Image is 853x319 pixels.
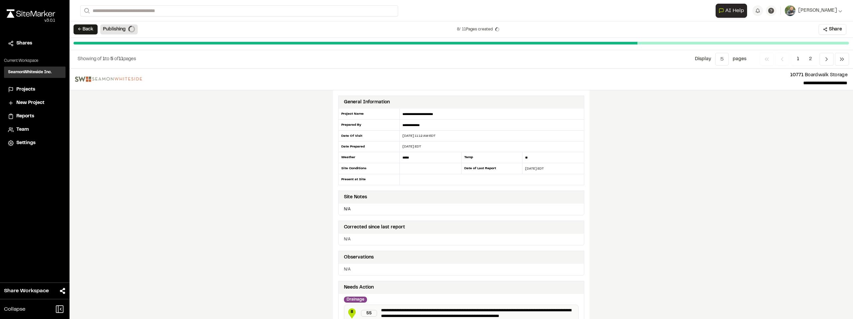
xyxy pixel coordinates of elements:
a: Projects [8,86,62,93]
span: Shares [16,40,32,47]
span: AI Help [725,7,744,15]
span: 8 [347,309,357,315]
p: page s [733,56,746,63]
div: Date Of Visit [338,131,400,141]
a: Settings [8,139,62,147]
span: 2 [804,53,817,66]
span: Team [16,126,29,133]
div: 55 [361,310,377,317]
span: Settings [16,139,35,147]
nav: Navigation [760,53,849,66]
p: N/A [341,206,581,212]
a: Shares [8,40,62,47]
img: file [75,77,142,82]
span: 11 Pages created [462,26,493,32]
div: [DATE] EDT [522,166,584,171]
span: 11 [119,57,123,61]
div: Publishing [100,24,138,34]
div: [DATE] 11:12 AM EDT [400,133,584,138]
span: 10771 [790,73,804,77]
span: Share Workspace [4,287,49,295]
button: [PERSON_NAME] [785,5,842,16]
div: Site Notes [344,194,367,201]
p: to of pages [78,56,136,63]
a: Reports [8,113,62,120]
div: Prepared By [338,120,400,131]
div: Drainage [344,297,367,303]
div: Date Prepared [338,141,400,152]
span: Reports [16,113,34,120]
div: Weather [338,152,400,163]
button: Share [819,24,846,35]
div: Needs Action [344,284,374,291]
img: rebrand.png [7,9,55,18]
button: Open AI Assistant [716,4,747,18]
button: ← Back [74,24,98,34]
span: [PERSON_NAME] [798,7,837,14]
div: General Information [344,99,390,106]
h3: SeamonWhiteside Inc. [8,69,52,75]
p: N/A [344,267,579,273]
p: Display [695,56,711,63]
p: N/A [344,236,579,242]
span: 1 [792,53,804,66]
div: Temp [461,152,523,163]
a: New Project [8,99,62,107]
button: Search [80,5,92,16]
div: Observations [344,254,374,261]
span: New Project [16,99,44,107]
p: 8 / [457,26,493,32]
a: Team [8,126,62,133]
span: Projects [16,86,35,93]
div: Corrected since last report [344,224,405,231]
span: 1 [103,57,105,61]
div: Open AI Assistant [716,4,750,18]
div: [DATE] EDT [400,144,584,149]
div: Date of Last Report [461,163,523,174]
p: Current Workspace [4,58,66,64]
div: Oh geez...please don't... [7,18,55,24]
img: User [785,5,796,16]
div: Site Conditions [338,163,400,174]
span: Showing of [78,57,103,61]
div: Present at Site [338,174,400,185]
p: Boardwalk Storage [147,72,848,79]
span: Collapse [4,305,25,313]
span: 5 [110,57,113,61]
button: 5 [715,53,729,66]
div: Project Name [338,109,400,120]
